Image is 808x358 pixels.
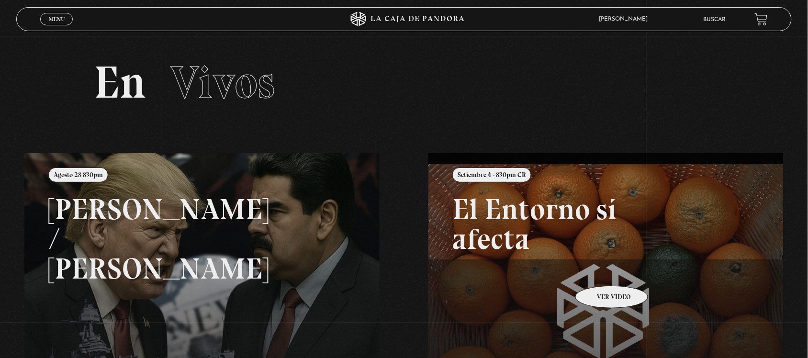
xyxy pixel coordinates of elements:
[94,60,714,105] h2: En
[45,24,68,31] span: Cerrar
[595,16,658,22] span: [PERSON_NAME]
[704,17,726,22] a: Buscar
[170,55,275,110] span: Vivos
[755,12,768,25] a: View your shopping cart
[49,16,65,22] span: Menu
